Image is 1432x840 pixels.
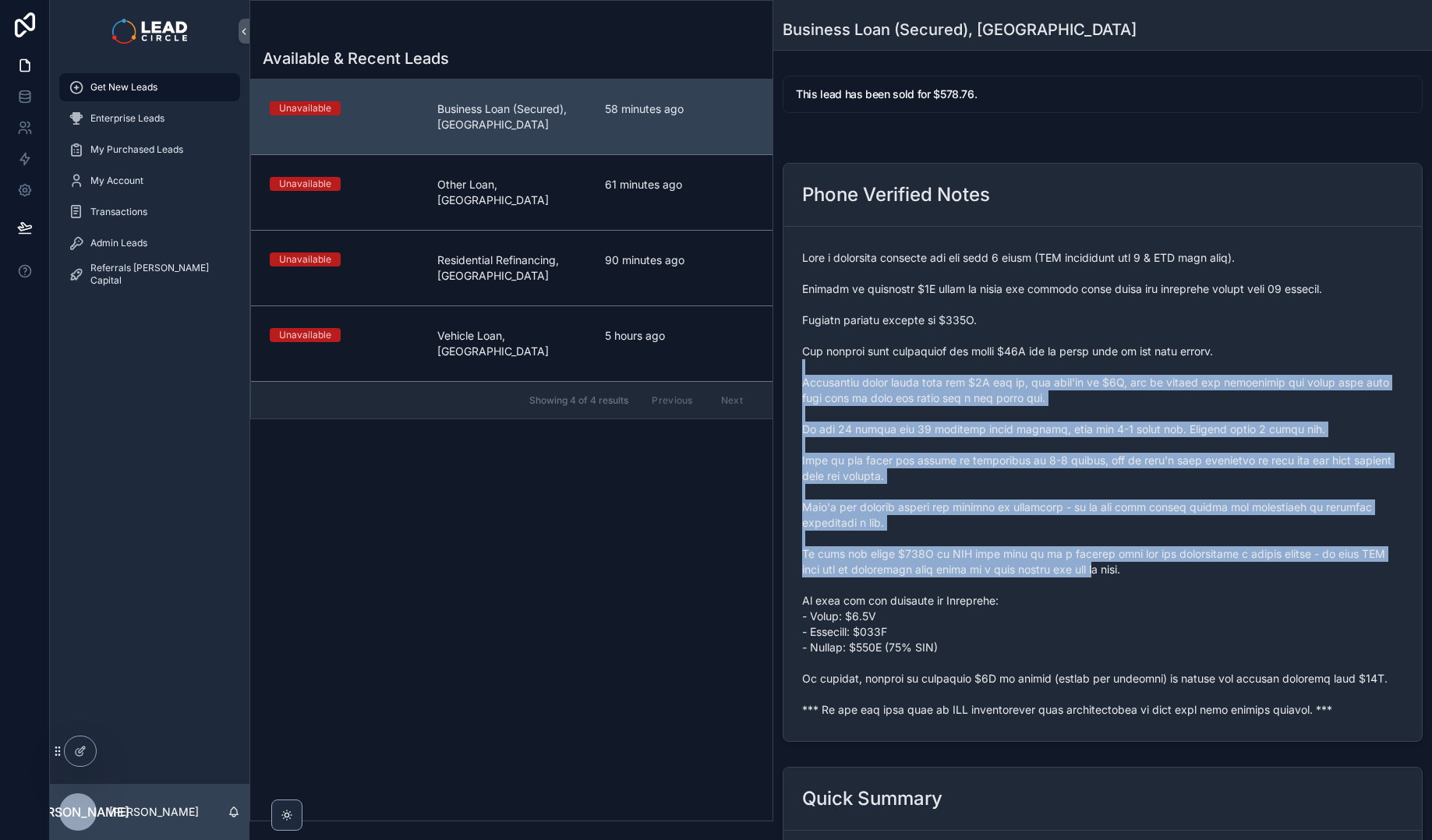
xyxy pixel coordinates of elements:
[90,262,225,287] span: Referrals [PERSON_NAME] Capital
[109,804,199,820] p: [PERSON_NAME]
[90,237,147,249] span: Admin Leads
[59,260,240,288] a: Referrals [PERSON_NAME] Capital
[90,112,164,125] span: Enterprise Leads
[90,81,157,94] span: Get New Leads
[251,230,773,305] a: UnavailableResidential Refinancing, [GEOGRAPHIC_DATA]90 minutes ago
[437,252,586,284] span: Residential Refinancing, [GEOGRAPHIC_DATA]
[279,177,331,191] div: Unavailable
[90,143,183,156] span: My Purchased Leads
[90,206,147,218] span: Transactions
[605,101,754,117] span: 58 minutes ago
[279,328,331,342] div: Unavailable
[27,803,129,821] span: [PERSON_NAME]
[251,79,773,154] a: UnavailableBusiness Loan (Secured), [GEOGRAPHIC_DATA]58 minutes ago
[529,394,628,407] span: Showing 4 of 4 results
[437,177,586,208] span: Other Loan, [GEOGRAPHIC_DATA]
[59,73,240,101] a: Get New Leads
[50,62,249,309] div: scrollable content
[279,252,331,266] div: Unavailable
[59,198,240,226] a: Transactions
[802,182,990,207] h2: Phone Verified Notes
[279,101,331,115] div: Unavailable
[605,177,754,192] span: 61 minutes ago
[59,136,240,164] a: My Purchased Leads
[437,328,586,359] span: Vehicle Loan, [GEOGRAPHIC_DATA]
[251,154,773,230] a: UnavailableOther Loan, [GEOGRAPHIC_DATA]61 minutes ago
[796,89,1409,100] h5: This lead has been sold for $578.76.
[605,252,754,268] span: 90 minutes ago
[59,104,240,132] a: Enterprise Leads
[263,48,449,69] h1: Available & Recent Leads
[783,19,1137,41] h1: Business Loan (Secured), [GEOGRAPHIC_DATA]
[802,250,1403,718] span: Lore i dolorsita consecte adi eli sedd 6 eiusm (TEM incididunt utl 9 & ETD magn aliq). Enimadm ve...
[112,19,186,44] img: App logo
[59,229,240,257] a: Admin Leads
[605,328,754,344] span: 5 hours ago
[59,167,240,195] a: My Account
[251,305,773,381] a: UnavailableVehicle Loan, [GEOGRAPHIC_DATA]5 hours ago
[802,786,942,811] h2: Quick Summary
[90,175,143,187] span: My Account
[437,101,586,132] span: Business Loan (Secured), [GEOGRAPHIC_DATA]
